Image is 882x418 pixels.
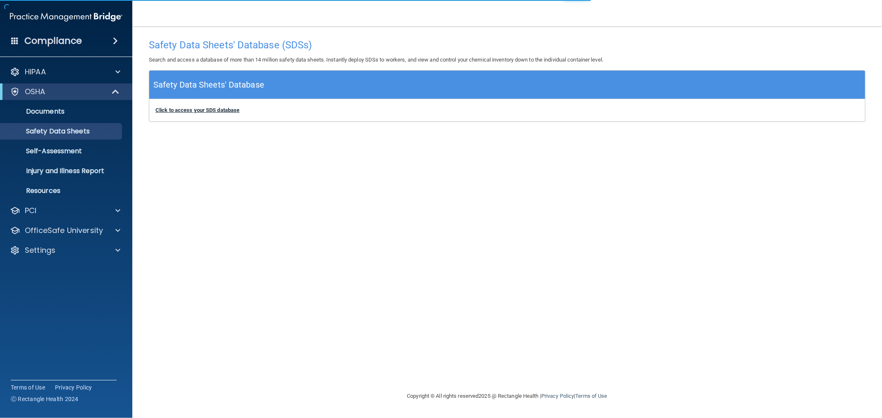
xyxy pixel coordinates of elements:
h4: Compliance [24,35,82,47]
p: PCI [25,206,36,216]
h4: Safety Data Sheets' Database (SDSs) [149,40,865,50]
h5: Safety Data Sheets' Database [153,78,264,92]
p: Resources [5,187,118,195]
a: HIPAA [10,67,120,77]
p: Safety Data Sheets [5,127,118,135]
p: Documents [5,107,118,116]
a: Terms of Use [575,393,607,399]
p: HIPAA [25,67,46,77]
span: Ⓒ Rectangle Health 2024 [11,395,79,403]
p: OSHA [25,87,45,97]
p: Injury and Illness Report [5,167,118,175]
a: OfficeSafe University [10,226,120,235]
a: Click to access your SDS database [155,107,239,113]
div: Copyright © All rights reserved 2025 @ Rectangle Health | | [356,383,658,409]
p: Settings [25,245,55,255]
img: PMB logo [10,9,122,25]
p: Search and access a database of more than 14 million safety data sheets. Instantly deploy SDSs to... [149,55,865,65]
p: Self-Assessment [5,147,118,155]
a: Terms of Use [11,383,45,392]
a: OSHA [10,87,120,97]
a: Privacy Policy [541,393,574,399]
a: Privacy Policy [55,383,92,392]
p: OfficeSafe University [25,226,103,235]
a: Settings [10,245,120,255]
a: PCI [10,206,120,216]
